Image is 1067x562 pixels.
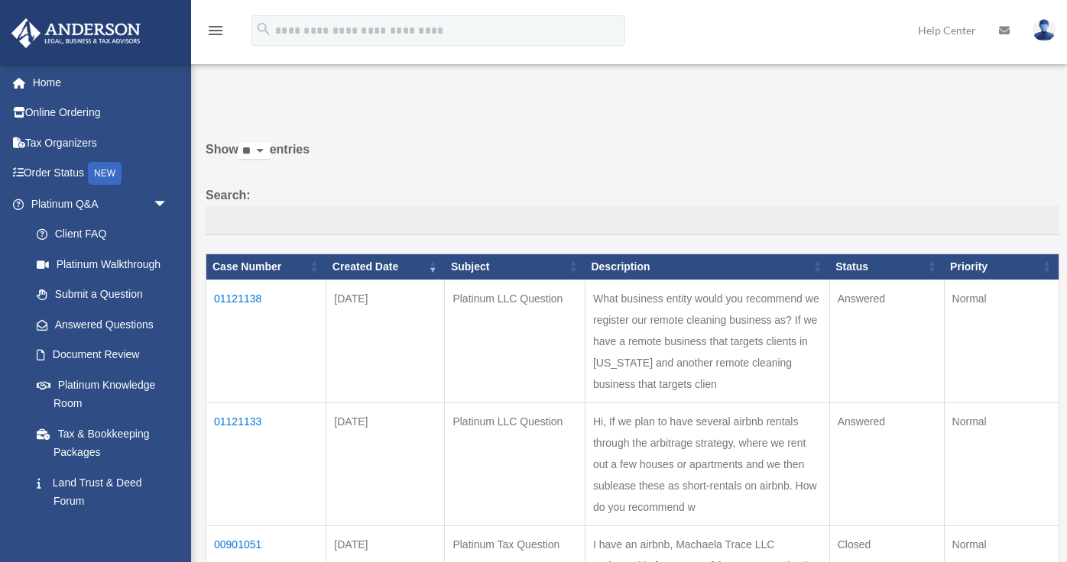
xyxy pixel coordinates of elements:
th: Priority: activate to sort column ascending [944,254,1059,279]
td: What business entity would you recommend we register our remote cleaning business as? If we have ... [585,279,829,402]
a: Tax & Bookkeeping Packages [21,418,183,467]
i: menu [206,21,225,40]
a: Answered Questions [21,309,176,340]
a: Land Trust & Deed Forum [21,467,183,516]
th: Description: activate to sort column ascending [585,254,829,279]
a: Document Review [21,340,183,370]
a: Platinum Q&Aarrow_drop_down [11,189,183,219]
th: Case Number: activate to sort column ascending [206,254,326,279]
span: arrow_drop_down [153,189,183,220]
td: Normal [944,402,1059,525]
td: Answered [829,402,944,525]
select: Showentries [238,143,270,160]
img: User Pic [1033,19,1056,41]
td: Platinum LLC Question [445,402,585,525]
input: Search: [206,206,1059,235]
a: Client FAQ [21,219,183,250]
a: Platinum Knowledge Room [21,370,183,418]
a: menu [206,27,225,40]
th: Status: activate to sort column ascending [829,254,944,279]
td: Hi, If we plan to have several airbnb rentals through the arbitrage strategy, where we rent out a... [585,402,829,525]
td: [DATE] [326,279,445,402]
th: Subject: activate to sort column ascending [445,254,585,279]
a: Platinum Walkthrough [21,249,183,279]
img: Anderson Advisors Platinum Portal [7,18,145,48]
div: NEW [88,162,122,185]
label: Show entries [206,139,1059,176]
a: Order StatusNEW [11,158,191,189]
a: Tax Organizers [11,128,191,158]
a: Online Ordering [11,98,191,128]
td: [DATE] [326,402,445,525]
td: Platinum LLC Question [445,279,585,402]
label: Search: [206,185,1059,235]
th: Created Date: activate to sort column ascending [326,254,445,279]
a: Home [11,67,191,98]
i: search [255,21,272,37]
a: Submit a Question [21,279,183,310]
td: 01121133 [206,402,326,525]
td: Answered [829,279,944,402]
td: 01121138 [206,279,326,402]
td: Normal [944,279,1059,402]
